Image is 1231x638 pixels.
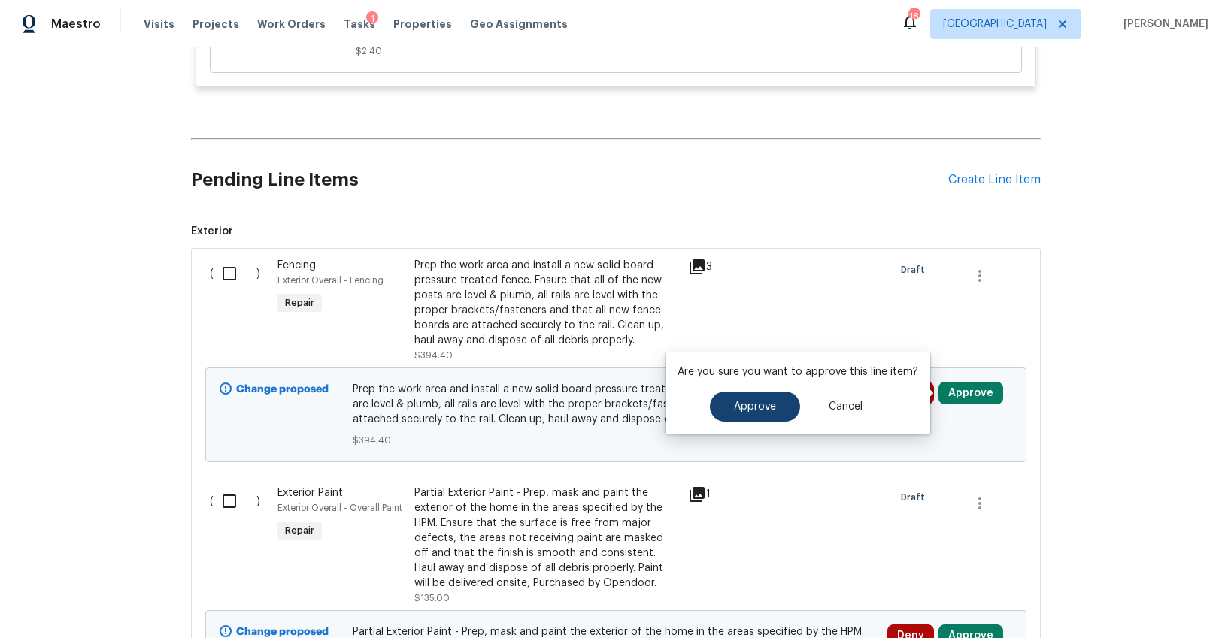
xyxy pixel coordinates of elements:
[901,262,931,277] span: Draft
[943,17,1047,32] span: [GEOGRAPHIC_DATA]
[414,258,679,348] div: Prep the work area and install a new solid board pressure treated fence. Ensure that all of the n...
[279,295,320,310] span: Repair
[277,276,384,285] span: Exterior Overall - Fencing
[829,401,863,413] span: Cancel
[191,145,948,215] h2: Pending Line Items
[688,258,747,276] div: 3
[236,627,329,637] b: Change proposed
[805,392,887,422] button: Cancel
[279,523,320,538] span: Repair
[344,19,375,29] span: Tasks
[414,485,679,591] div: Partial Exterior Paint - Prep, mask and paint the exterior of the home in the areas specified by ...
[356,44,875,59] span: $2.40
[366,11,378,26] div: 1
[144,17,174,32] span: Visits
[277,488,343,498] span: Exterior Paint
[205,481,274,610] div: ( )
[1117,17,1208,32] span: [PERSON_NAME]
[205,253,274,367] div: ( )
[710,392,800,422] button: Approve
[908,9,919,24] div: 18
[277,503,402,513] span: Exterior Overall - Overall Paint
[353,433,878,448] span: $394.40
[257,17,326,32] span: Work Orders
[414,594,450,603] span: $135.00
[734,401,776,413] span: Approve
[948,173,1041,187] div: Create Line Item
[191,224,1041,239] span: Exterior
[353,382,878,427] span: Prep the work area and install a new solid board pressure treated fence. Ensure that all of the n...
[51,17,101,32] span: Maestro
[938,382,1003,404] button: Approve
[393,17,452,32] span: Properties
[688,485,747,503] div: 1
[470,17,568,32] span: Geo Assignments
[414,351,453,360] span: $394.40
[277,260,316,271] span: Fencing
[901,490,931,505] span: Draft
[193,17,239,32] span: Projects
[236,384,329,395] b: Change proposed
[678,364,918,379] p: Are you sure you want to approve this line item?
